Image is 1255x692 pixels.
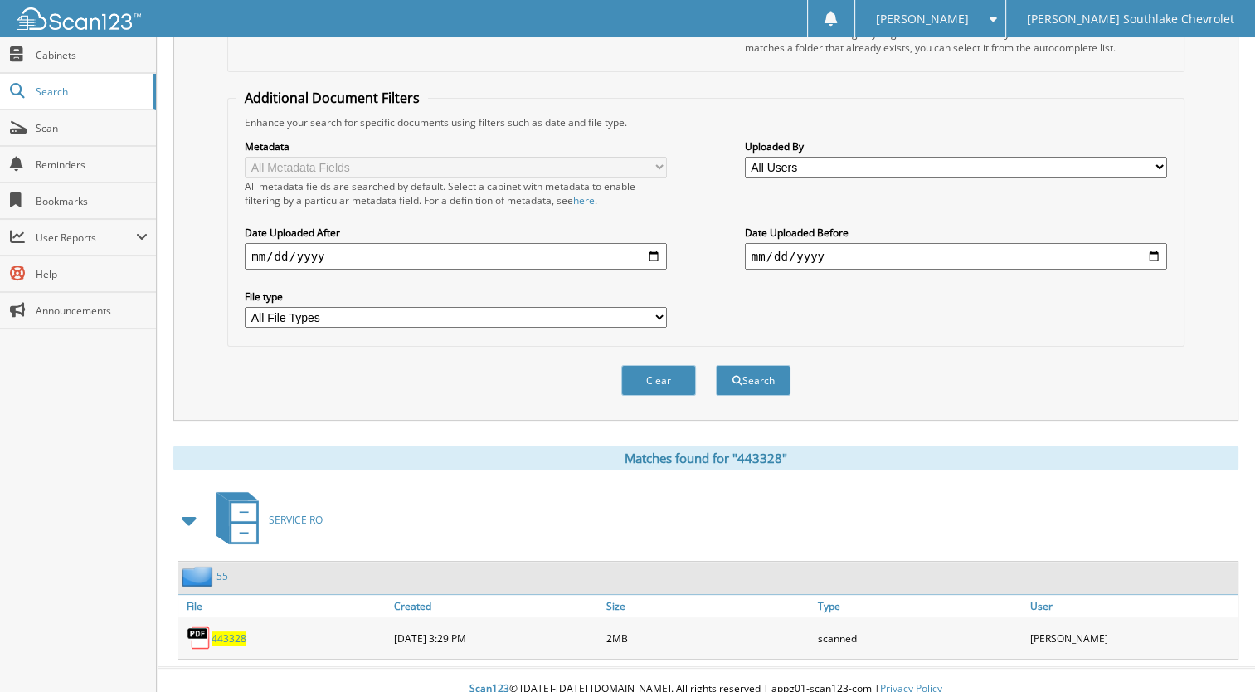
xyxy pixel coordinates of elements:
[390,621,601,655] div: [DATE] 3:29 PM
[245,226,667,240] label: Date Uploaded After
[212,631,246,646] a: 443328
[187,626,212,651] img: PDF.png
[36,48,148,62] span: Cabinets
[745,243,1167,270] input: end
[1026,621,1238,655] div: [PERSON_NAME]
[876,14,969,24] span: [PERSON_NAME]
[814,595,1025,617] a: Type
[745,27,1167,55] div: Select a cabinet and begin typing the name of the folder you want to search in. If the name match...
[602,595,814,617] a: Size
[1027,14,1234,24] span: [PERSON_NAME] Southlake Chevrolet
[17,7,141,30] img: scan123-logo-white.svg
[245,179,667,207] div: All metadata fields are searched by default. Select a cabinet with metadata to enable filtering b...
[207,487,323,553] a: SERVICE RO
[236,115,1175,129] div: Enhance your search for specific documents using filters such as date and file type.
[182,566,216,587] img: folder2.png
[602,621,814,655] div: 2MB
[1172,612,1255,692] iframe: Chat Widget
[745,226,1167,240] label: Date Uploaded Before
[269,513,323,527] span: SERVICE RO
[1026,595,1238,617] a: User
[36,158,148,172] span: Reminders
[36,231,136,245] span: User Reports
[814,621,1025,655] div: scanned
[716,365,790,396] button: Search
[390,595,601,617] a: Created
[236,89,428,107] legend: Additional Document Filters
[173,446,1238,470] div: Matches found for "443328"
[36,121,148,135] span: Scan
[36,194,148,208] span: Bookmarks
[245,243,667,270] input: start
[245,139,667,154] label: Metadata
[36,267,148,281] span: Help
[573,193,595,207] a: here
[36,304,148,318] span: Announcements
[621,365,696,396] button: Clear
[245,290,667,304] label: File type
[36,85,145,99] span: Search
[178,595,390,617] a: File
[216,569,228,583] a: 55
[745,139,1167,154] label: Uploaded By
